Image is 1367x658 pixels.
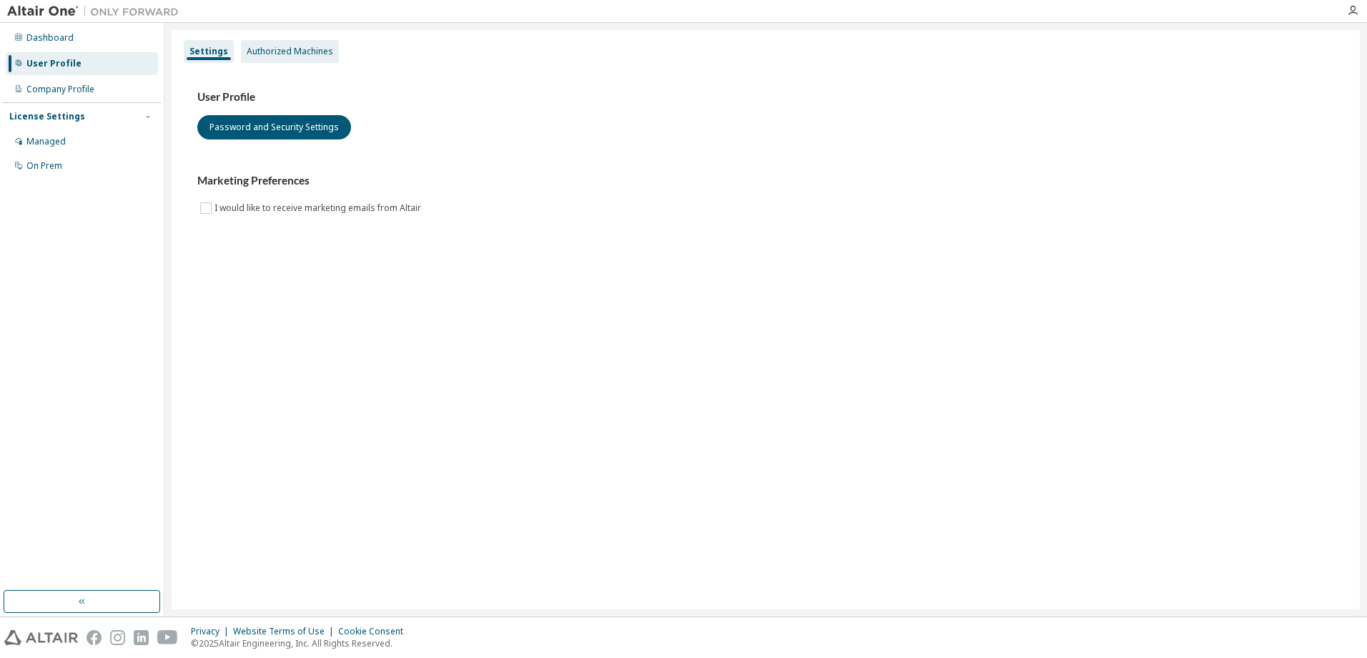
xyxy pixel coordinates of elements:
img: instagram.svg [110,630,125,645]
div: User Profile [26,58,82,69]
img: altair_logo.svg [4,630,78,645]
div: Managed [26,136,66,147]
div: Settings [189,46,228,57]
div: Dashboard [26,32,74,44]
p: © 2025 Altair Engineering, Inc. All Rights Reserved. [191,637,412,649]
img: facebook.svg [87,630,102,645]
button: Password and Security Settings [197,115,351,139]
h3: Marketing Preferences [197,174,1334,188]
div: Cookie Consent [338,626,412,637]
div: Authorized Machines [247,46,333,57]
h3: User Profile [197,90,1334,104]
div: License Settings [9,111,85,122]
div: Privacy [191,626,233,637]
label: I would like to receive marketing emails from Altair [214,200,424,217]
img: Altair One [7,4,186,19]
img: linkedin.svg [134,630,149,645]
div: On Prem [26,160,62,172]
img: youtube.svg [157,630,178,645]
div: Website Terms of Use [233,626,338,637]
div: Company Profile [26,84,94,95]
